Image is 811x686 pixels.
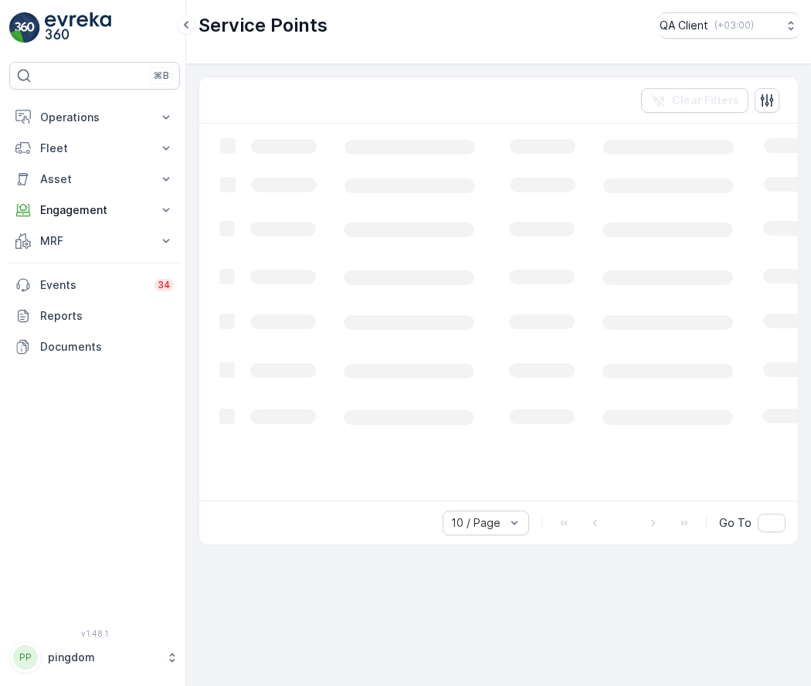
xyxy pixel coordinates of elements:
p: Engagement [40,202,149,218]
p: MRF [40,233,149,249]
button: QA Client(+03:00) [660,12,799,39]
div: PP [13,645,38,670]
span: v 1.48.1 [9,629,180,638]
button: PPpingdom [9,641,180,674]
p: pingdom [48,650,158,665]
button: Clear Filters [641,88,748,113]
p: QA Client [660,18,708,33]
p: 34 [158,279,171,291]
a: Documents [9,331,180,362]
p: ⌘B [154,70,169,82]
p: Events [40,277,145,293]
a: Events34 [9,270,180,301]
p: Reports [40,308,174,324]
button: Asset [9,164,180,195]
a: Reports [9,301,180,331]
p: Documents [40,339,174,355]
span: Go To [719,515,752,531]
button: Fleet [9,133,180,164]
p: Fleet [40,141,149,156]
p: Service Points [199,13,327,38]
button: Operations [9,102,180,133]
p: Operations [40,110,149,125]
p: Asset [40,171,149,187]
button: Engagement [9,195,180,226]
img: logo_light-DOdMpM7g.png [45,12,111,43]
img: logo [9,12,40,43]
p: Clear Filters [672,93,739,108]
p: ( +03:00 ) [714,19,754,32]
button: MRF [9,226,180,256]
